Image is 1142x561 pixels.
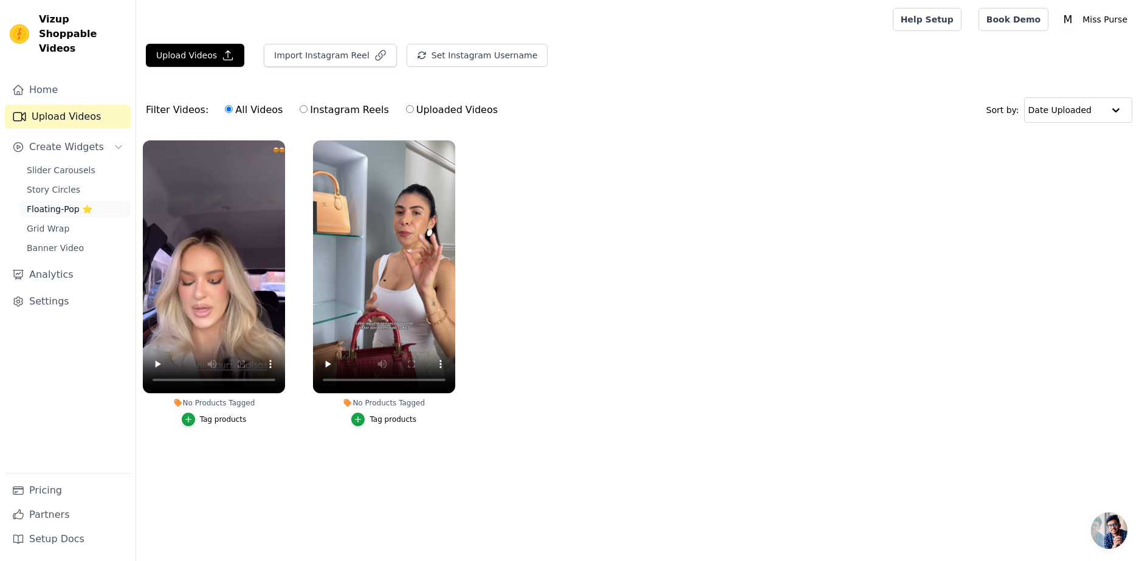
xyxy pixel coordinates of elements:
[182,413,247,426] button: Tag products
[1064,13,1073,26] text: M
[5,527,131,551] a: Setup Docs
[27,242,84,254] span: Banner Video
[224,102,283,118] label: All Videos
[299,102,389,118] label: Instagram Reels
[146,96,504,124] div: Filter Videos:
[406,105,414,113] input: Uploaded Videos
[986,97,1133,123] div: Sort by:
[27,203,92,215] span: Floating-Pop ⭐
[5,289,131,314] a: Settings
[300,105,308,113] input: Instagram Reels
[351,413,416,426] button: Tag products
[979,8,1048,31] a: Book Demo
[19,239,131,256] a: Banner Video
[1078,9,1132,30] p: Miss Purse
[39,12,126,56] span: Vizup Shoppable Videos
[1058,9,1132,30] button: M Miss Purse
[407,44,548,67] button: Set Instagram Username
[370,415,416,424] div: Tag products
[893,8,961,31] a: Help Setup
[200,415,247,424] div: Tag products
[143,398,285,408] div: No Products Tagged
[405,102,498,118] label: Uploaded Videos
[1091,512,1127,549] a: Bate-papo aberto
[264,44,397,67] button: Import Instagram Reel
[5,503,131,527] a: Partners
[225,105,233,113] input: All Videos
[19,162,131,179] a: Slider Carousels
[5,478,131,503] a: Pricing
[313,398,455,408] div: No Products Tagged
[27,164,95,176] span: Slider Carousels
[27,222,69,235] span: Grid Wrap
[29,140,104,154] span: Create Widgets
[27,184,80,196] span: Story Circles
[19,220,131,237] a: Grid Wrap
[19,201,131,218] a: Floating-Pop ⭐
[19,181,131,198] a: Story Circles
[5,78,131,102] a: Home
[5,105,131,129] a: Upload Videos
[10,24,29,44] img: Vizup
[5,263,131,287] a: Analytics
[146,44,244,67] button: Upload Videos
[5,135,131,159] button: Create Widgets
